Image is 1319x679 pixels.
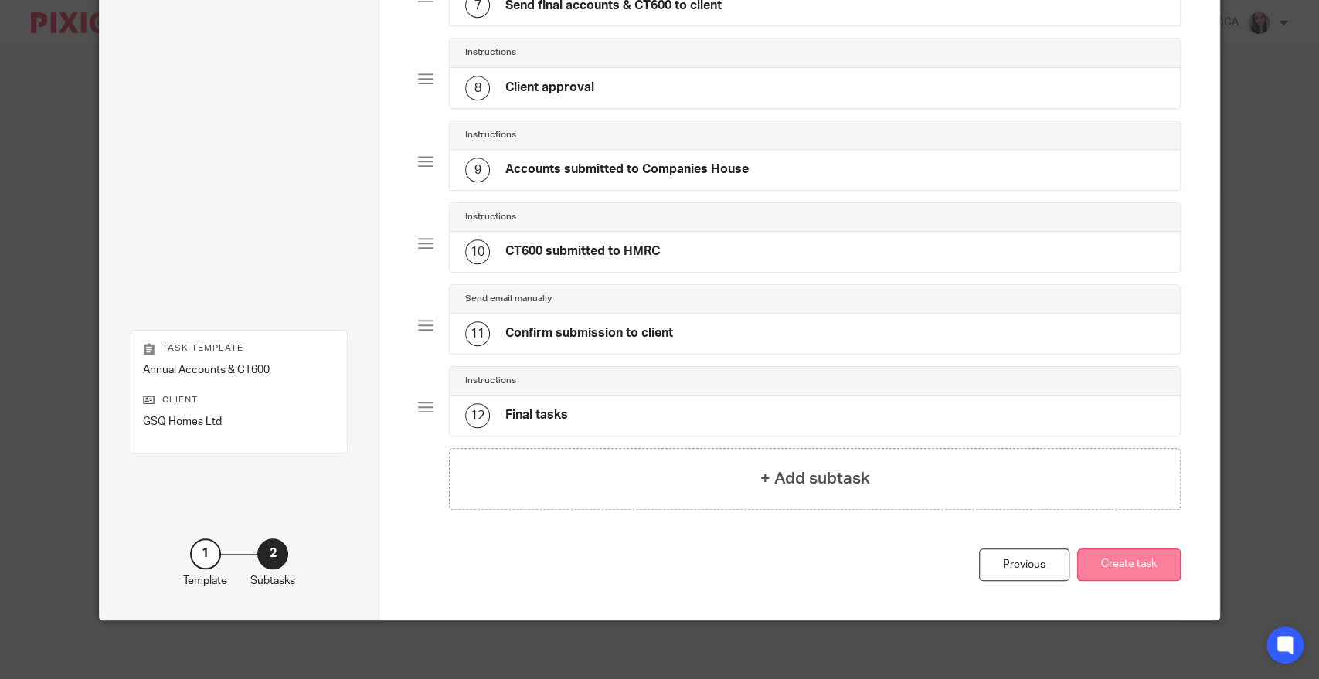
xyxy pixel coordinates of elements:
[1077,548,1181,582] button: Create task
[465,375,516,387] h4: Instructions
[505,161,749,178] h4: Accounts submitted to Companies House
[505,407,568,423] h4: Final tasks
[143,394,335,406] p: Client
[505,243,660,260] h4: CT600 submitted to HMRC
[465,129,516,141] h4: Instructions
[143,414,335,429] p: GSQ Homes Ltd
[465,293,552,305] h4: Send email manually
[760,467,870,491] h4: + Add subtask
[250,573,295,589] p: Subtasks
[143,342,335,355] p: Task template
[465,239,490,264] div: 10
[505,80,594,96] h4: Client approval
[143,362,335,378] p: Annual Accounts & CT600
[465,321,490,346] div: 11
[190,538,221,569] div: 1
[465,76,490,100] div: 8
[465,403,490,428] div: 12
[465,211,516,223] h4: Instructions
[505,325,673,341] h4: Confirm submission to client
[465,158,490,182] div: 9
[183,573,227,589] p: Template
[979,548,1069,582] div: Previous
[257,538,288,569] div: 2
[465,46,516,59] h4: Instructions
